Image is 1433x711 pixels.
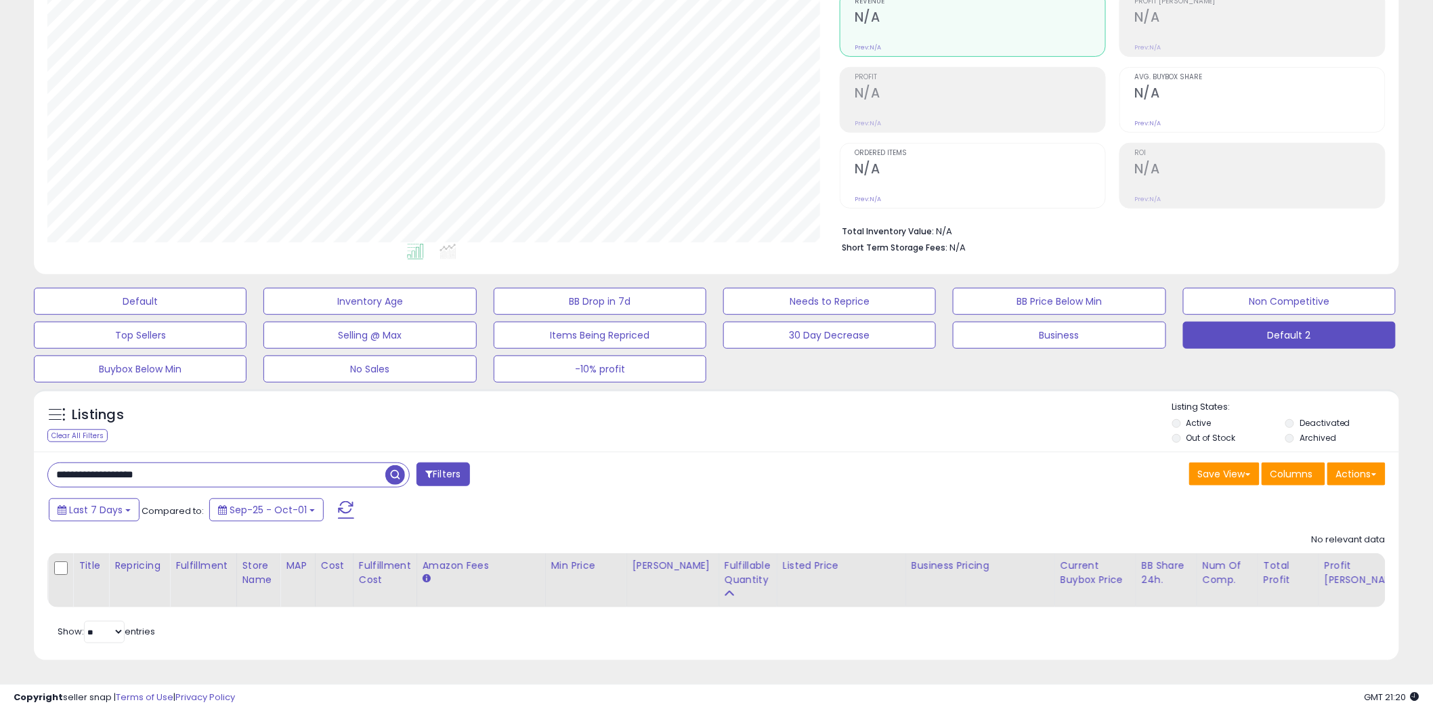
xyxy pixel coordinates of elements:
button: -10% profit [494,355,706,383]
label: Deactivated [1300,417,1350,429]
div: seller snap | | [14,691,235,704]
div: [PERSON_NAME] [633,559,713,573]
span: Sep-25 - Oct-01 [230,503,307,517]
div: Profit [PERSON_NAME] [1325,559,1405,587]
span: ROI [1134,150,1385,157]
a: Privacy Policy [175,691,235,704]
h2: N/A [855,9,1105,28]
small: Prev: N/A [855,119,881,127]
button: Business [953,322,1165,349]
div: Amazon Fees [423,559,540,573]
div: Cost [321,559,347,573]
small: Prev: N/A [855,195,881,203]
div: Title [79,559,103,573]
button: Items Being Repriced [494,322,706,349]
div: Current Buybox Price [1061,559,1130,587]
small: Prev: N/A [1134,119,1161,127]
div: Fulfillment Cost [359,559,411,587]
span: Profit [855,74,1105,81]
button: Buybox Below Min [34,355,247,383]
small: Amazon Fees. [423,573,431,585]
small: Prev: N/A [855,43,881,51]
li: N/A [842,222,1375,238]
span: Last 7 Days [69,503,123,517]
button: No Sales [263,355,476,383]
div: Clear All Filters [47,429,108,442]
a: Terms of Use [116,691,173,704]
button: 30 Day Decrease [723,322,936,349]
div: Business Pricing [912,559,1049,573]
button: Default [34,288,247,315]
button: Needs to Reprice [723,288,936,315]
div: Listed Price [783,559,900,573]
label: Active [1186,417,1212,429]
div: Fulfillment [175,559,230,573]
div: Repricing [114,559,164,573]
h2: N/A [1134,85,1385,104]
span: Avg. Buybox Share [1134,74,1385,81]
strong: Copyright [14,691,63,704]
button: Selling @ Max [263,322,476,349]
div: Fulfillable Quantity [725,559,771,587]
h2: N/A [855,85,1105,104]
span: 2025-10-10 21:20 GMT [1365,691,1419,704]
h2: N/A [1134,9,1385,28]
div: Num of Comp. [1203,559,1252,587]
button: Non Competitive [1183,288,1396,315]
div: No relevant data [1312,534,1386,546]
button: Actions [1327,462,1386,486]
h2: N/A [1134,161,1385,179]
h2: N/A [855,161,1105,179]
button: Filters [416,462,469,486]
button: BB Price Below Min [953,288,1165,315]
b: Short Term Storage Fees: [842,242,947,253]
div: Min Price [551,559,621,573]
button: Last 7 Days [49,498,140,521]
button: Sep-25 - Oct-01 [209,498,324,521]
span: Show: entries [58,625,155,638]
span: Columns [1270,467,1313,481]
label: Archived [1300,432,1336,444]
div: BB Share 24h. [1142,559,1191,587]
div: Total Profit [1264,559,1313,587]
button: Save View [1189,462,1260,486]
small: Prev: N/A [1134,43,1161,51]
button: Top Sellers [34,322,247,349]
div: MAP [286,559,309,573]
p: Listing States: [1172,401,1399,414]
span: Ordered Items [855,150,1105,157]
span: Compared to: [142,504,204,517]
button: Inventory Age [263,288,476,315]
button: Columns [1262,462,1325,486]
span: N/A [949,241,966,254]
label: Out of Stock [1186,432,1236,444]
button: Default 2 [1183,322,1396,349]
button: BB Drop in 7d [494,288,706,315]
div: Store Name [242,559,275,587]
h5: Listings [72,406,124,425]
b: Total Inventory Value: [842,225,934,237]
small: Prev: N/A [1134,195,1161,203]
